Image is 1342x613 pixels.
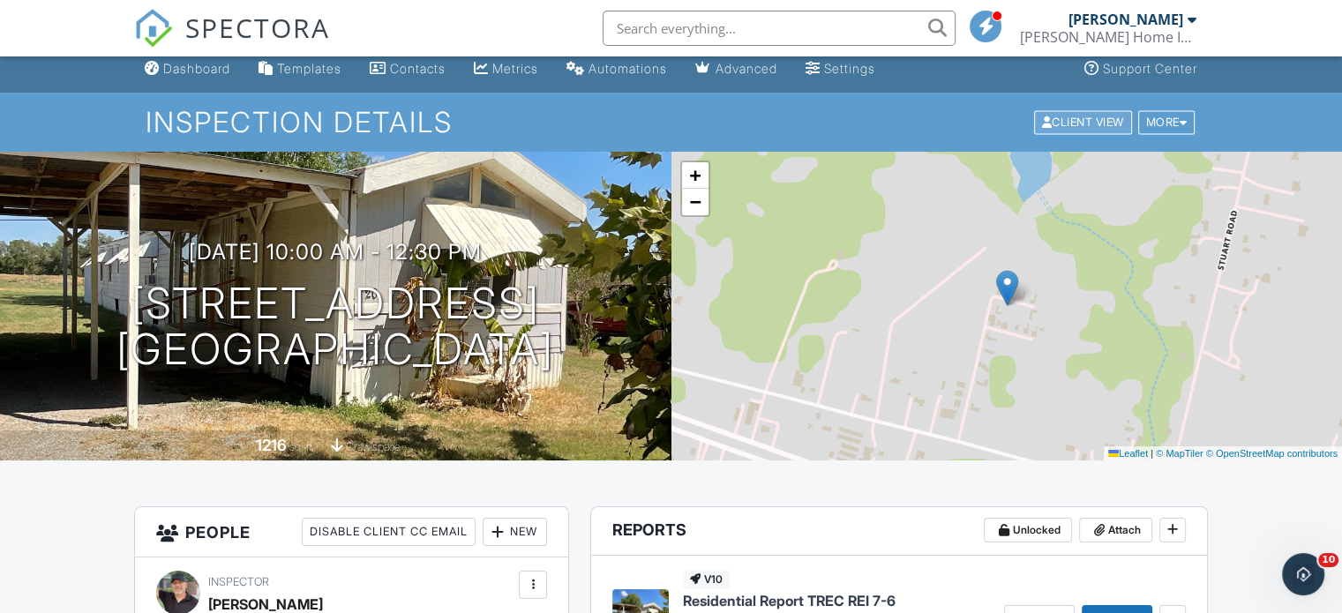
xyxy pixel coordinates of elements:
[185,9,330,46] span: SPECTORA
[1318,553,1338,567] span: 10
[1108,448,1148,459] a: Leaflet
[208,575,269,588] span: Inspector
[559,53,674,86] a: Automations (Basic)
[138,53,237,86] a: Dashboard
[467,53,545,86] a: Metrics
[483,518,547,546] div: New
[134,24,330,61] a: SPECTORA
[390,61,446,76] div: Contacts
[688,53,784,86] a: Advanced
[1103,61,1197,76] div: Support Center
[302,518,476,546] div: Disable Client CC Email
[363,53,453,86] a: Contacts
[1020,28,1196,46] div: Vance Home Inspections
[189,240,482,264] h3: [DATE] 10:00 am - 12:30 pm
[1151,448,1153,459] span: |
[682,162,708,189] a: Zoom in
[798,53,882,86] a: Settings
[277,61,341,76] div: Templates
[492,61,538,76] div: Metrics
[1206,448,1338,459] a: © OpenStreetMap contributors
[135,507,568,557] h3: People
[603,11,956,46] input: Search everything...
[1068,11,1183,28] div: [PERSON_NAME]
[116,280,554,374] h1: [STREET_ADDRESS] [GEOGRAPHIC_DATA]
[146,107,1196,138] h1: Inspection Details
[716,61,777,76] div: Advanced
[589,61,667,76] div: Automations
[1282,553,1324,595] iframe: Intercom live chat
[1077,53,1204,86] a: Support Center
[134,9,173,48] img: The Best Home Inspection Software - Spectora
[1032,115,1136,128] a: Client View
[256,436,287,454] div: 1216
[251,53,349,86] a: Templates
[1156,448,1203,459] a: © MapTiler
[1138,110,1196,134] div: More
[289,440,314,453] span: sq. ft.
[1034,110,1132,134] div: Client View
[996,270,1018,306] img: Marker
[824,61,875,76] div: Settings
[689,164,701,186] span: +
[689,191,701,213] span: −
[346,440,401,453] span: crawlspace
[682,189,708,215] a: Zoom out
[163,61,230,76] div: Dashboard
